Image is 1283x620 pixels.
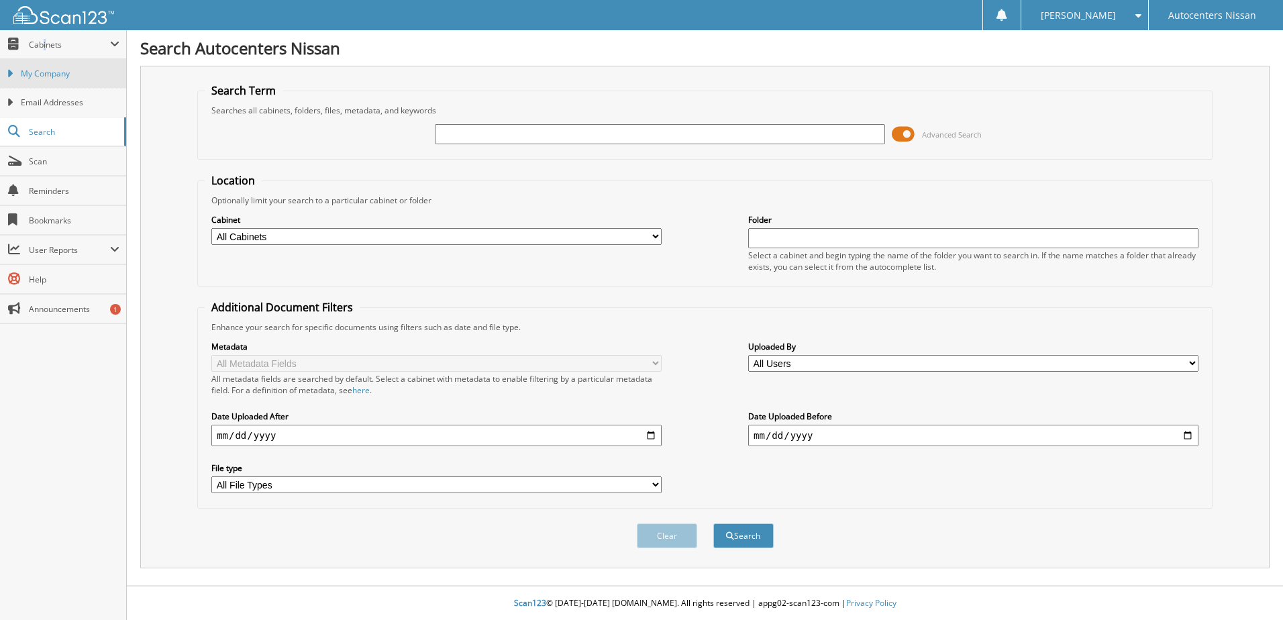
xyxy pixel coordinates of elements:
[29,274,119,285] span: Help
[110,304,121,315] div: 1
[29,303,119,315] span: Announcements
[748,425,1198,446] input: end
[352,384,370,396] a: here
[205,321,1205,333] div: Enhance your search for specific documents using filters such as date and file type.
[29,156,119,167] span: Scan
[748,214,1198,225] label: Folder
[211,341,662,352] label: Metadata
[140,37,1270,59] h1: Search Autocenters Nissan
[205,195,1205,206] div: Optionally limit your search to a particular cabinet or folder
[846,597,896,609] a: Privacy Policy
[514,597,546,609] span: Scan123
[211,214,662,225] label: Cabinet
[211,411,662,422] label: Date Uploaded After
[21,97,119,109] span: Email Addresses
[748,250,1198,272] div: Select a cabinet and begin typing the name of the folder you want to search in. If the name match...
[29,244,110,256] span: User Reports
[1041,11,1116,19] span: [PERSON_NAME]
[21,68,119,80] span: My Company
[205,173,262,188] legend: Location
[922,130,982,140] span: Advanced Search
[211,462,662,474] label: File type
[748,411,1198,422] label: Date Uploaded Before
[29,39,110,50] span: Cabinets
[205,83,283,98] legend: Search Term
[29,215,119,226] span: Bookmarks
[13,6,114,24] img: scan123-logo-white.svg
[211,425,662,446] input: start
[127,587,1283,620] div: © [DATE]-[DATE] [DOMAIN_NAME]. All rights reserved | appg02-scan123-com |
[29,126,117,138] span: Search
[205,300,360,315] legend: Additional Document Filters
[713,523,774,548] button: Search
[1168,11,1256,19] span: Autocenters Nissan
[748,341,1198,352] label: Uploaded By
[205,105,1205,116] div: Searches all cabinets, folders, files, metadata, and keywords
[211,373,662,396] div: All metadata fields are searched by default. Select a cabinet with metadata to enable filtering b...
[637,523,697,548] button: Clear
[29,185,119,197] span: Reminders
